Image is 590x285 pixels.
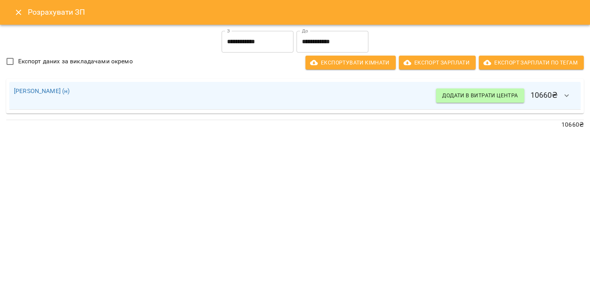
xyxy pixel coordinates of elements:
[436,87,576,105] h6: 10660 ₴
[485,58,578,67] span: Експорт Зарплати по тегам
[14,87,70,95] a: [PERSON_NAME] (н)
[436,88,524,102] button: Додати в витрати центра
[479,56,584,70] button: Експорт Зарплати по тегам
[305,56,396,70] button: Експортувати кімнати
[312,58,390,67] span: Експортувати кімнати
[18,57,133,66] span: Експорт даних за викладачами окремо
[405,58,470,67] span: Експорт Зарплати
[6,120,584,129] p: 10660 ₴
[442,91,518,100] span: Додати в витрати центра
[28,6,581,18] h6: Розрахувати ЗП
[399,56,476,70] button: Експорт Зарплати
[9,3,28,22] button: Close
